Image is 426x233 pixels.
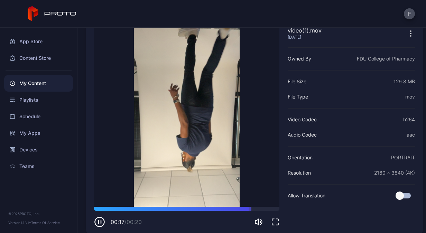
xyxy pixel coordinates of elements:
div: video(1).mov [288,26,322,35]
div: [DATE] [288,35,322,40]
div: © 2025 PROTO, Inc. [8,211,69,216]
div: FDU College of Pharmacy [357,55,415,63]
a: Playlists [4,92,73,108]
div: 129.8 MB [393,77,415,86]
a: App Store [4,33,73,50]
div: Video Codec [288,115,317,124]
video: Sorry, your browser doesn‘t support embedded videos [94,19,279,207]
a: Teams [4,158,73,175]
a: My Apps [4,125,73,141]
a: My Content [4,75,73,92]
div: Resolution [288,169,311,177]
a: Content Store [4,50,73,66]
a: Devices [4,141,73,158]
div: PORTRAIT [391,153,415,162]
div: 2160 x 3840 (4K) [374,169,415,177]
div: Orientation [288,153,313,162]
div: Allow Translation [288,192,325,200]
button: F [404,8,415,19]
div: 00:17 [111,218,142,226]
div: h264 [403,115,415,124]
a: Terms Of Service [31,221,60,225]
div: File Type [288,93,308,101]
div: mov [405,93,415,101]
div: Owned By [288,55,311,63]
span: Version 1.13.1 • [8,221,31,225]
span: / 00:20 [124,218,142,225]
a: Schedule [4,108,73,125]
div: Audio Codec [288,131,317,139]
div: aac [407,131,415,139]
div: File Size [288,77,306,86]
